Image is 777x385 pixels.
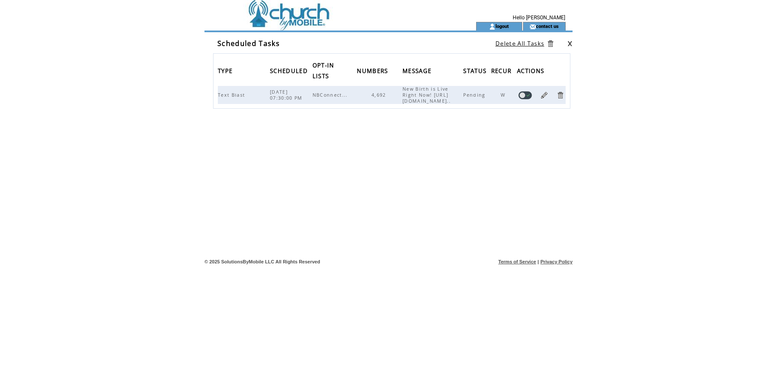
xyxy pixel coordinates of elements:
[270,65,310,79] span: SCHEDULED
[357,68,390,73] a: NUMBERS
[371,92,388,98] span: 4,692
[529,23,536,30] img: contact_us_icon.gif
[218,92,247,98] span: Text Blast
[204,259,320,264] span: © 2025 SolutionsByMobile LLC All Rights Reserved
[517,65,546,79] span: ACTIONS
[518,91,532,99] a: Disable task
[218,65,235,79] span: TYPE
[491,65,514,79] span: RECUR
[313,59,334,84] span: OPT-IN LISTS
[402,68,433,73] a: MESSAGE
[313,92,350,98] span: NBConnect...
[495,23,509,29] a: logout
[270,89,305,101] span: [DATE] 07:30:00 PM
[313,62,334,78] a: OPT-IN LISTS
[463,68,489,73] a: STATUS
[540,259,573,264] a: Privacy Policy
[270,68,310,73] a: SCHEDULED
[498,259,536,264] a: Terms of Service
[218,68,235,73] a: TYPE
[536,23,559,29] a: contact us
[402,65,433,79] span: MESSAGE
[463,92,487,98] span: Pending
[556,91,564,99] a: Delete Task
[489,23,495,30] img: account_icon.gif
[217,39,280,48] span: Scheduled Tasks
[495,40,544,47] a: Delete All Tasks
[463,65,489,79] span: STATUS
[491,68,514,73] a: RECUR
[540,91,548,99] a: Edit Task
[357,65,390,79] span: NUMBERS
[501,92,508,98] span: W
[538,259,539,264] span: |
[402,86,453,104] span: New Birth is Live Right Now! [URL][DOMAIN_NAME]..
[513,15,565,21] span: Hello [PERSON_NAME]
